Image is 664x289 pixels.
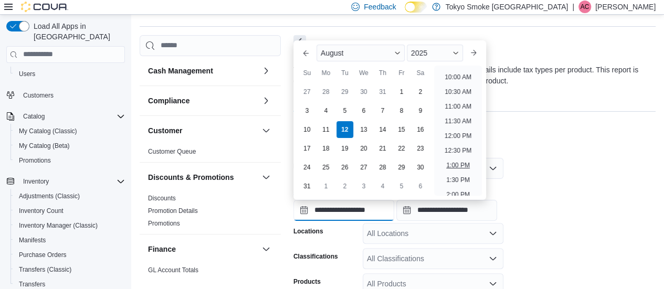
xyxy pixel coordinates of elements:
[140,145,281,162] div: Customer
[336,65,353,81] div: Tu
[19,110,125,123] span: Catalog
[396,200,497,221] input: Press the down key to open a popover containing a calendar.
[581,1,589,13] span: AC
[393,159,410,176] div: day-29
[148,172,258,183] button: Discounts & Promotions
[489,254,497,263] button: Open list of options
[19,280,45,288] span: Transfers
[393,65,410,81] div: Fr
[148,125,258,136] button: Customer
[318,159,334,176] div: day-25
[299,140,315,157] div: day-17
[19,175,53,188] button: Inventory
[299,159,315,176] div: day-24
[148,266,198,274] span: GL Account Totals
[393,178,410,195] div: day-5
[299,178,315,195] div: day-31
[2,109,129,124] button: Catalog
[148,172,234,183] h3: Discounts & Promotions
[393,83,410,100] div: day-1
[19,251,67,259] span: Purchase Orders
[260,94,272,107] button: Compliance
[15,125,125,137] span: My Catalog (Classic)
[10,189,129,204] button: Adjustments (Classic)
[405,2,427,13] input: Dark Mode
[299,83,315,100] div: day-27
[299,121,315,138] div: day-10
[412,121,429,138] div: day-16
[434,66,482,196] ul: Time
[489,229,497,238] button: Open list of options
[293,277,321,286] label: Products
[355,140,372,157] div: day-20
[374,140,391,157] div: day-21
[148,244,176,254] h3: Finance
[2,174,129,189] button: Inventory
[19,142,70,150] span: My Catalog (Beta)
[374,178,391,195] div: day-4
[393,102,410,119] div: day-8
[19,110,49,123] button: Catalog
[10,138,129,153] button: My Catalog (Beta)
[412,178,429,195] div: day-6
[440,130,476,142] li: 12:00 PM
[336,140,353,157] div: day-19
[595,1,656,13] p: [PERSON_NAME]
[299,102,315,119] div: day-3
[15,68,125,80] span: Users
[293,200,394,221] input: Press the down key to enter a popover containing a calendar. Press the escape key to close the po...
[15,140,125,152] span: My Catalog (Beta)
[364,2,396,12] span: Feedback
[148,195,176,202] a: Discounts
[298,45,314,61] button: Previous Month
[578,1,591,13] div: Abigail Chu
[336,121,353,138] div: day-12
[148,220,180,227] a: Promotions
[23,177,49,186] span: Inventory
[148,207,198,215] a: Promotion Details
[293,227,323,236] label: Locations
[412,140,429,157] div: day-23
[318,140,334,157] div: day-18
[15,263,76,276] a: Transfers (Classic)
[572,1,574,13] p: |
[15,154,125,167] span: Promotions
[15,125,81,137] a: My Catalog (Classic)
[148,147,196,156] span: Customer Queue
[260,65,272,77] button: Cash Management
[19,70,35,78] span: Users
[440,85,476,98] li: 10:30 AM
[355,65,372,81] div: We
[336,83,353,100] div: day-29
[442,159,474,172] li: 1:00 PM
[355,121,372,138] div: day-13
[19,89,125,102] span: Customers
[393,140,410,157] div: day-22
[148,125,182,136] h3: Customer
[355,178,372,195] div: day-3
[19,265,71,274] span: Transfers (Classic)
[10,124,129,138] button: My Catalog (Classic)
[298,82,430,196] div: August, 2025
[374,121,391,138] div: day-14
[317,45,405,61] div: Button. Open the month selector. August is currently selected.
[442,174,474,186] li: 1:30 PM
[15,154,55,167] a: Promotions
[148,244,258,254] button: Finance
[15,190,125,202] span: Adjustments (Classic)
[412,102,429,119] div: day-9
[336,159,353,176] div: day-26
[318,65,334,81] div: Mo
[148,266,198,274] a: GL Account Totals
[15,140,74,152] a: My Catalog (Beta)
[148,194,176,202] span: Discounts
[336,102,353,119] div: day-5
[465,45,482,61] button: Next month
[29,21,125,42] span: Load All Apps in [GEOGRAPHIC_DATA]
[19,221,98,230] span: Inventory Manager (Classic)
[15,205,68,217] a: Inventory Count
[412,65,429,81] div: Sa
[148,219,180,228] span: Promotions
[440,100,476,113] li: 11:00 AM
